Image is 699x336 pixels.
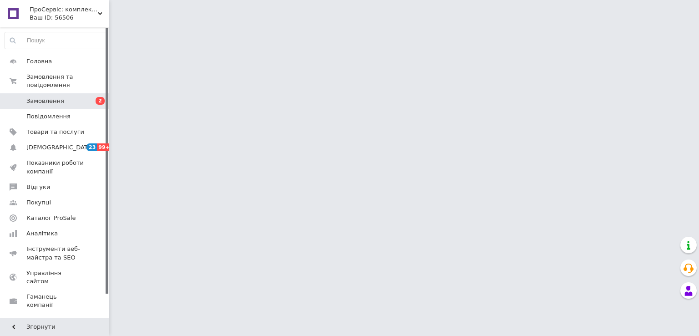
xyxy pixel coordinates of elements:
[5,32,107,49] input: Пошук
[26,199,51,207] span: Покупці
[96,97,105,105] span: 2
[26,269,84,285] span: Управління сайтом
[26,183,50,191] span: Відгуки
[26,317,50,325] span: Маркет
[26,57,52,66] span: Головна
[86,143,97,151] span: 23
[26,112,71,121] span: Повідомлення
[26,97,64,105] span: Замовлення
[30,5,98,14] span: ПроСервіс: комплектуючі для пральних машин та побутової техніки
[30,14,109,22] div: Ваш ID: 56506
[26,128,84,136] span: Товари та послуги
[97,143,112,151] span: 99+
[26,293,84,309] span: Гаманець компанії
[26,143,94,152] span: [DEMOGRAPHIC_DATA]
[26,229,58,238] span: Аналітика
[26,73,109,89] span: Замовлення та повідомлення
[26,214,76,222] span: Каталог ProSale
[26,159,84,175] span: Показники роботи компанії
[26,245,84,261] span: Інструменти веб-майстра та SEO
